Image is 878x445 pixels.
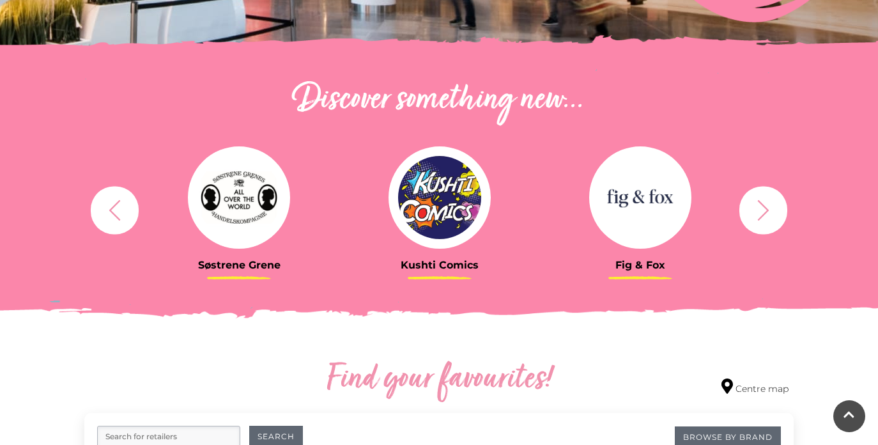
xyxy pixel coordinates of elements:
a: Centre map [721,379,789,396]
h3: Fig & Fox [550,259,731,271]
h2: Discover something new... [84,80,794,121]
h2: Find your favourites! [206,359,672,400]
a: Fig & Fox [550,146,731,271]
h3: Kushti Comics [349,259,530,271]
a: Søstrene Grene [148,146,330,271]
h3: Søstrene Grene [148,259,330,271]
a: Kushti Comics [349,146,530,271]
